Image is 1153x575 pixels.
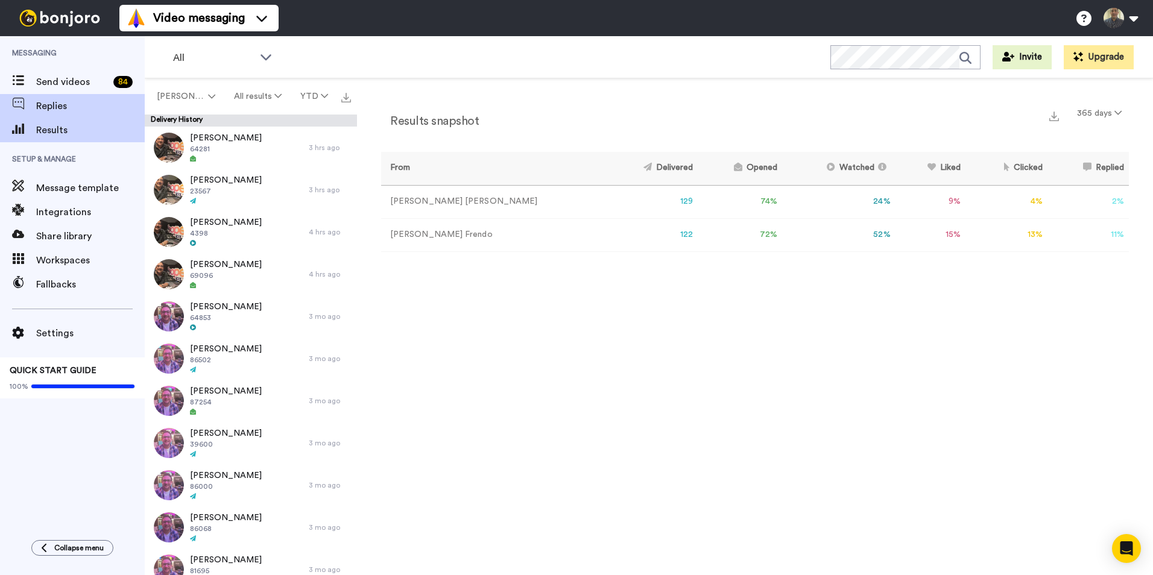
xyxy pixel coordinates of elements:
[154,428,184,458] img: 65a57acf-a342-4326-918b-11cf11805d55-thumb.jpg
[896,218,966,251] td: 15 %
[190,554,262,566] span: [PERSON_NAME]
[190,259,262,271] span: [PERSON_NAME]
[190,385,262,397] span: [PERSON_NAME]
[36,123,145,137] span: Results
[965,185,1047,218] td: 4 %
[381,185,605,218] td: [PERSON_NAME] [PERSON_NAME]
[965,218,1047,251] td: 13 %
[127,8,146,28] img: vm-color.svg
[31,540,113,556] button: Collapse menu
[1064,45,1134,69] button: Upgrade
[381,115,479,128] h2: Results snapshot
[605,218,698,251] td: 122
[154,259,184,289] img: b7e53007-c27d-4f30-bc0f-4853b338c270-thumb.jpg
[154,217,184,247] img: bc731e89-95f7-4765-a576-db252f902518-thumb.jpg
[698,152,782,185] th: Opened
[14,10,105,27] img: bj-logo-header-white.svg
[896,152,966,185] th: Liked
[782,218,895,251] td: 52 %
[698,218,782,251] td: 72 %
[190,216,262,228] span: [PERSON_NAME]
[190,174,262,186] span: [PERSON_NAME]
[605,152,698,185] th: Delivered
[154,301,184,331] img: d44139b0-5c7c-4eac-96b0-ca34e33333bc-thumb.jpg
[154,175,184,205] img: a81e5e09-2f61-4c7c-900f-19b5abb98511-thumb.jpg
[145,464,357,506] a: [PERSON_NAME]860003 mo ago
[145,253,357,295] a: [PERSON_NAME]690964 hrs ago
[190,301,262,313] span: [PERSON_NAME]
[36,253,145,268] span: Workspaces
[190,512,262,524] span: [PERSON_NAME]
[381,218,605,251] td: [PERSON_NAME] Frendo
[147,86,224,107] button: [PERSON_NAME]
[113,76,133,88] div: 84
[190,427,262,439] span: [PERSON_NAME]
[965,152,1047,185] th: Clicked
[698,185,782,218] td: 74 %
[1046,107,1063,124] button: Export a summary of each team member’s results that match this filter now.
[341,93,351,102] img: export.svg
[36,277,145,292] span: Fallbacks
[993,45,1052,69] button: Invite
[145,127,357,169] a: [PERSON_NAME]642813 hrs ago
[309,523,351,532] div: 3 mo ago
[1070,102,1129,124] button: 365 days
[1047,218,1129,251] td: 11 %
[190,343,262,355] span: [PERSON_NAME]
[1049,112,1059,121] img: export.svg
[309,396,351,406] div: 3 mo ago
[145,295,357,338] a: [PERSON_NAME]648533 mo ago
[145,169,357,211] a: [PERSON_NAME]235673 hrs ago
[309,312,351,321] div: 3 mo ago
[157,90,206,102] span: [PERSON_NAME]
[145,506,357,548] a: [PERSON_NAME]860683 mo ago
[36,75,109,89] span: Send videos
[1047,152,1129,185] th: Replied
[173,51,254,65] span: All
[309,354,351,363] div: 3 mo ago
[1047,185,1129,218] td: 2 %
[381,152,605,185] th: From
[309,438,351,448] div: 3 mo ago
[10,382,28,391] span: 100%
[190,144,262,154] span: 64281
[190,482,262,491] span: 86000
[154,512,184,542] img: 9bebdfc8-295d-4eac-91b7-d7e41ae5c386-thumb.jpg
[782,152,895,185] th: Watched
[309,480,351,490] div: 3 mo ago
[154,133,184,163] img: 5e6210e1-752b-462d-acc2-9cba81d45aae-thumb.jpg
[190,470,262,482] span: [PERSON_NAME]
[1112,534,1141,563] div: Open Intercom Messenger
[224,86,291,107] button: All results
[145,380,357,422] a: [PERSON_NAME]872543 mo ago
[145,422,357,464] a: [PERSON_NAME]396003 mo ago
[190,271,262,280] span: 69096
[10,366,96,375] span: QUICK START GUIDE
[54,543,104,553] span: Collapse menu
[291,86,338,107] button: YTD
[190,439,262,449] span: 39600
[190,397,262,407] span: 87254
[190,524,262,533] span: 86068
[190,313,262,322] span: 64853
[309,269,351,279] div: 4 hrs ago
[190,186,262,196] span: 23567
[338,87,355,105] button: Export all results that match these filters now.
[190,355,262,365] span: 86502
[36,326,145,341] span: Settings
[145,115,357,127] div: Delivery History
[154,344,184,374] img: 3e42d0bf-1e59-4b0d-8046-9ac72df6bbe5-thumb.jpg
[36,205,145,219] span: Integrations
[309,143,351,152] div: 3 hrs ago
[309,185,351,195] div: 3 hrs ago
[36,99,145,113] span: Replies
[145,211,357,253] a: [PERSON_NAME]43984 hrs ago
[36,229,145,244] span: Share library
[190,228,262,238] span: 4398
[154,470,184,500] img: b475710d-449e-4ebe-bc35-99edc9c56ec3-thumb.jpg
[605,185,698,218] td: 129
[154,386,184,416] img: 75473c43-d117-4fab-b04c-53f3c186dd38-thumb.jpg
[309,565,351,574] div: 3 mo ago
[153,10,245,27] span: Video messaging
